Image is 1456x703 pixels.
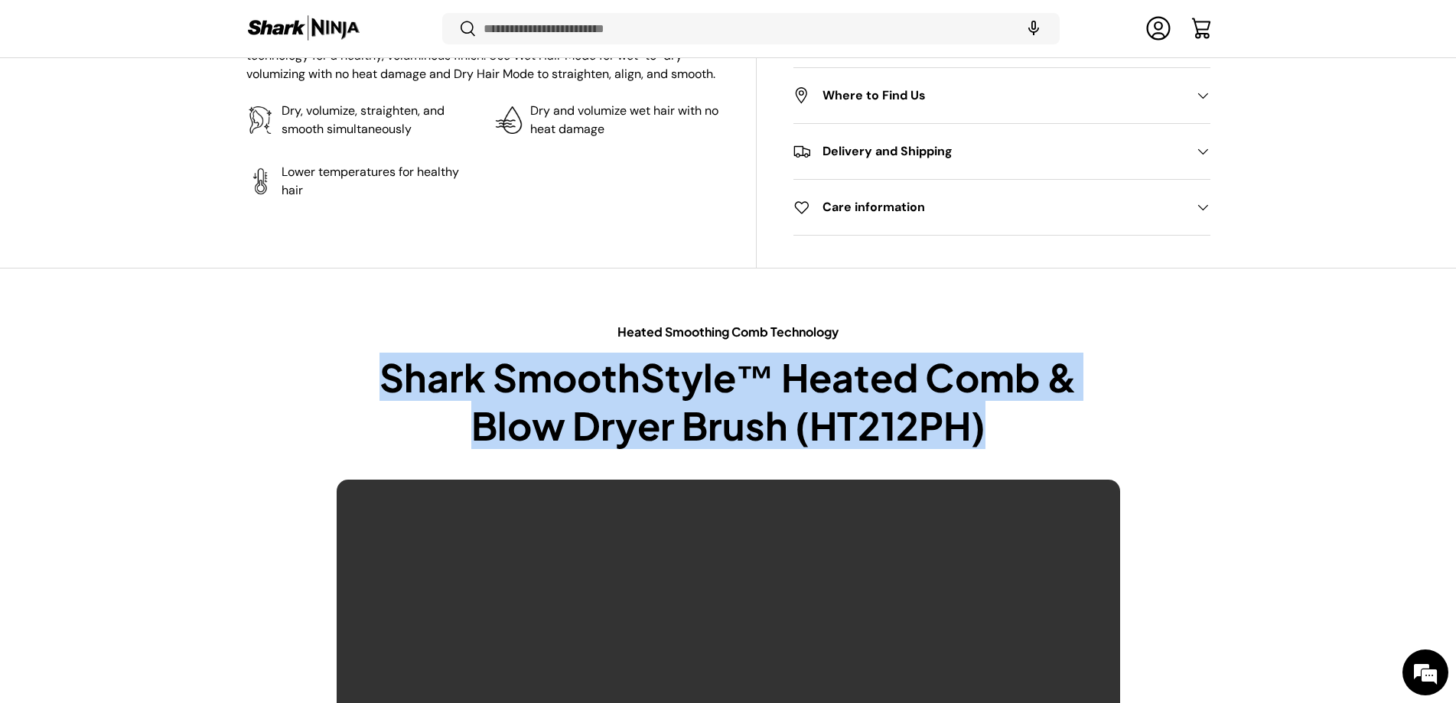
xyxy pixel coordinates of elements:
[251,8,288,44] div: Minimize live chat window
[246,14,361,44] img: Shark Ninja Philippines
[337,353,1120,448] h2: Shark SmoothStyle™ Heated Comb & Blow Dryer Brush (HT212PH)
[337,323,1120,341] p: Heated Smoothing Comb Technology
[530,102,719,138] p: Dry and volumize wet hair with no heat damage
[793,125,1210,180] summary: Delivery and Shipping
[89,193,211,347] span: We're online!
[282,102,471,138] p: Dry, volumize, straighten, and smooth simultaneously
[793,181,1210,236] summary: Care information
[1009,12,1058,46] speech-search-button: Search by voice
[793,143,1185,161] h2: Delivery and Shipping
[8,418,292,471] textarea: Type your message and hit 'Enter'
[793,199,1185,217] h2: Care information
[793,69,1210,124] summary: Where to Find Us
[80,86,257,106] div: Chat with us now
[282,163,471,200] p: Lower temperatures for healthy hair
[793,87,1185,106] h2: Where to Find Us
